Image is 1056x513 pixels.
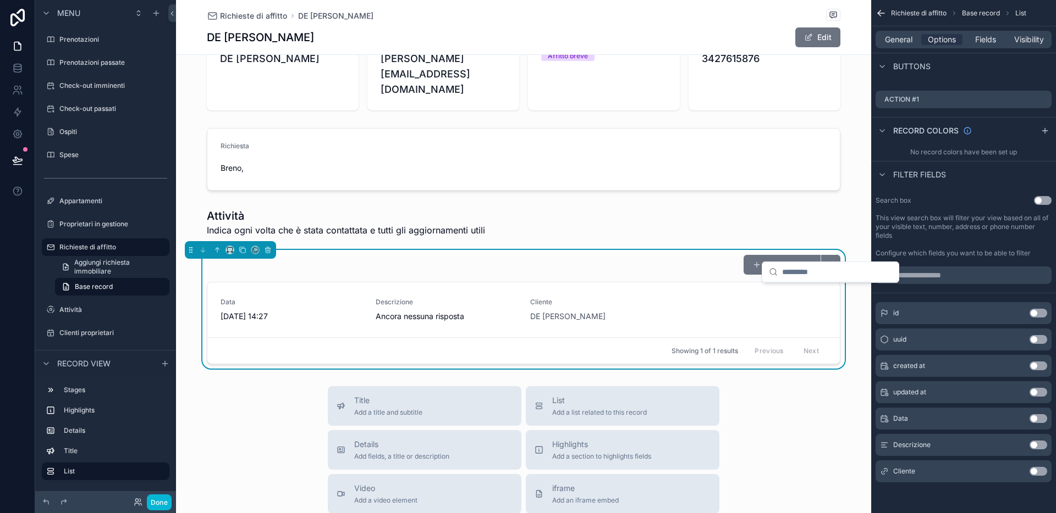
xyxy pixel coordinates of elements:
[876,249,1031,258] label: Configure which fields you want to be able to filter
[893,467,915,476] span: Cliente
[552,408,647,417] span: Add a list related to this record
[42,215,169,233] a: Proprietari in gestione
[42,31,169,48] a: Prenotazioni
[59,220,167,228] label: Proprietari in gestione
[884,95,919,104] label: Action #1
[207,10,287,21] a: Richieste di affitto
[147,494,172,510] button: Done
[893,335,906,344] span: uuid
[354,452,449,461] span: Add fields, a title or description
[876,196,911,205] label: Search box
[64,426,165,435] label: Details
[876,214,1052,240] label: This view search box will filter your view based on all of your visible text, number, address or ...
[552,483,619,494] span: iframe
[55,278,169,295] a: Base record
[893,125,959,136] span: Record colors
[35,376,176,491] div: scrollable content
[42,324,169,342] a: Clienti proprietari
[75,282,113,291] span: Base record
[530,298,672,306] span: Cliente
[893,388,926,397] span: updated at
[893,61,931,72] span: Buttons
[57,8,80,19] span: Menu
[328,430,521,470] button: DetailsAdd fields, a title or description
[42,100,169,118] a: Check-out passati
[552,395,647,406] span: List
[64,447,165,455] label: Title
[893,414,908,423] span: Data
[552,496,619,505] span: Add an iframe embed
[64,467,161,476] label: List
[962,9,1000,18] span: Base record
[42,146,169,164] a: Spese
[744,255,821,275] button: New Attività
[59,328,167,337] label: Clienti proprietari
[42,54,169,71] a: Prenotazioni passate
[975,34,996,45] span: Fields
[42,123,169,141] a: Ospiti
[59,197,167,205] label: Appartamenti
[376,298,518,306] span: Descrizione
[354,496,417,505] span: Add a video element
[221,298,362,306] span: Data
[893,361,925,370] span: created at
[526,386,719,426] button: ListAdd a list related to this record
[893,440,931,449] span: Descrizione
[1015,9,1026,18] span: List
[221,311,362,322] span: [DATE] 14:27
[64,386,165,394] label: Stages
[893,309,899,317] span: id
[376,311,518,322] span: Ancora nessuna risposta
[1014,34,1044,45] span: Visibility
[354,439,449,450] span: Details
[59,58,167,67] label: Prenotazioni passate
[885,34,912,45] span: General
[42,301,169,319] a: Attività
[530,311,606,322] a: DE [PERSON_NAME]
[871,143,1056,161] div: No record colors have been set up
[893,169,946,180] span: Filter fields
[59,243,163,252] label: Richieste di affitto
[59,127,167,136] label: Ospiti
[42,238,169,256] a: Richieste di affitto
[59,104,167,113] label: Check-out passati
[354,483,417,494] span: Video
[552,452,651,461] span: Add a section to highlights fields
[328,386,521,426] button: TitleAdd a title and subtitle
[207,282,840,337] a: Data[DATE] 14:27DescrizioneAncora nessuna rispostaClienteDE [PERSON_NAME]
[42,192,169,210] a: Appartamenti
[552,439,651,450] span: Highlights
[928,34,956,45] span: Options
[55,258,169,276] a: Aggiungi richiesta immobiliare
[672,347,738,355] span: Showing 1 of 1 results
[354,395,422,406] span: Title
[354,408,422,417] span: Add a title and subtitle
[74,258,163,276] span: Aggiungi richiesta immobiliare
[220,10,287,21] span: Richieste di affitto
[207,30,314,45] h1: DE [PERSON_NAME]
[42,77,169,94] a: Check-out imminenti
[795,27,840,47] button: Edit
[526,430,719,470] button: HighlightsAdd a section to highlights fields
[59,35,167,44] label: Prenotazioni
[59,150,167,159] label: Spese
[64,406,165,415] label: Highlights
[57,358,111,369] span: Record view
[298,10,373,21] a: DE [PERSON_NAME]
[59,305,167,314] label: Attività
[891,9,947,18] span: Richieste di affitto
[59,81,167,90] label: Check-out imminenti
